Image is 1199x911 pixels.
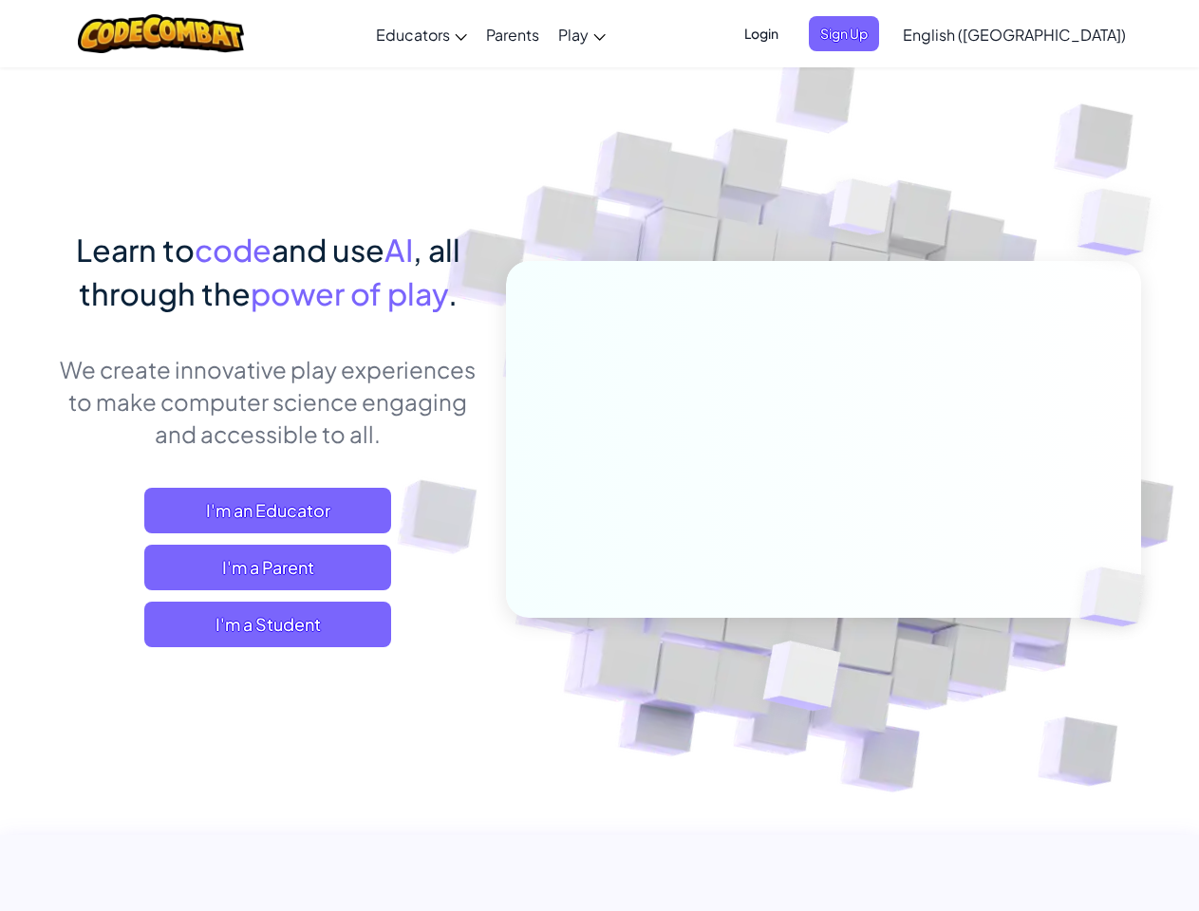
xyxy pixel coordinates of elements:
[733,16,790,51] button: Login
[384,231,413,269] span: AI
[144,488,391,533] a: I'm an Educator
[144,545,391,590] a: I'm a Parent
[376,25,450,45] span: Educators
[549,9,615,60] a: Play
[448,274,458,312] span: .
[144,602,391,647] button: I'm a Student
[809,16,879,51] button: Sign Up
[716,601,886,758] img: Overlap cubes
[78,14,244,53] img: CodeCombat logo
[558,25,589,45] span: Play
[793,141,929,283] img: Overlap cubes
[251,274,448,312] span: power of play
[366,9,477,60] a: Educators
[59,353,478,450] p: We create innovative play experiences to make computer science engaging and accessible to all.
[272,231,384,269] span: and use
[1047,528,1190,666] img: Overlap cubes
[477,9,549,60] a: Parents
[893,9,1135,60] a: English ([GEOGRAPHIC_DATA])
[76,231,195,269] span: Learn to
[195,231,272,269] span: code
[903,25,1126,45] span: English ([GEOGRAPHIC_DATA])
